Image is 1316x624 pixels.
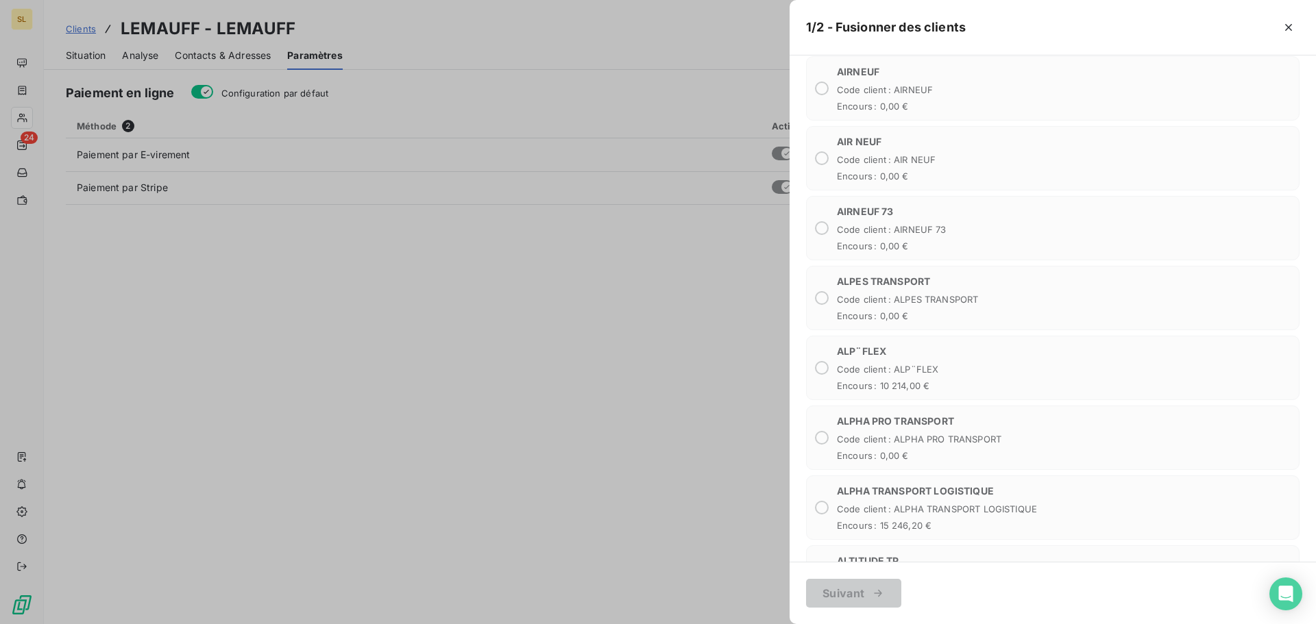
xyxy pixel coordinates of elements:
[1269,577,1302,610] div: Open Intercom Messenger
[837,294,978,305] span: Code client : ALPES TRANSPORT
[837,345,938,358] span: ALP¨FLEX
[806,18,966,37] h5: 1/2 - Fusionner des clients
[837,171,936,182] span: Encours : 0,00 €
[837,520,1037,531] span: Encours : 15 246,20 €
[837,414,1001,428] span: ALPHA PRO TRANSPORT
[837,450,1001,461] span: Encours : 0,00 €
[837,154,936,165] span: Code client : AIR NEUF
[806,579,901,608] button: Suivant
[837,240,947,251] span: Encours : 0,00 €
[837,484,1037,498] span: ALPHA TRANSPORT LOGISTIQUE
[837,65,933,79] span: AIRNEUF
[837,434,1001,445] span: Code client : ALPHA PRO TRANSPORT
[837,554,951,568] span: ALTITUDE TP
[837,101,933,112] span: Encours : 0,00 €
[837,364,938,375] span: Code client : ALP¨FLEX
[837,380,938,391] span: Encours : 10 214,00 €
[837,224,947,235] span: Code client : AIRNEUF 73
[837,205,947,219] span: AIRNEUF 73
[837,84,933,95] span: Code client : AIRNEUF
[837,135,936,149] span: AIR NEUF
[837,503,1037,514] span: Code client : ALPHA TRANSPORT LOGISTIQUE
[837,310,978,321] span: Encours : 0,00 €
[837,275,978,288] span: ALPES TRANSPORT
